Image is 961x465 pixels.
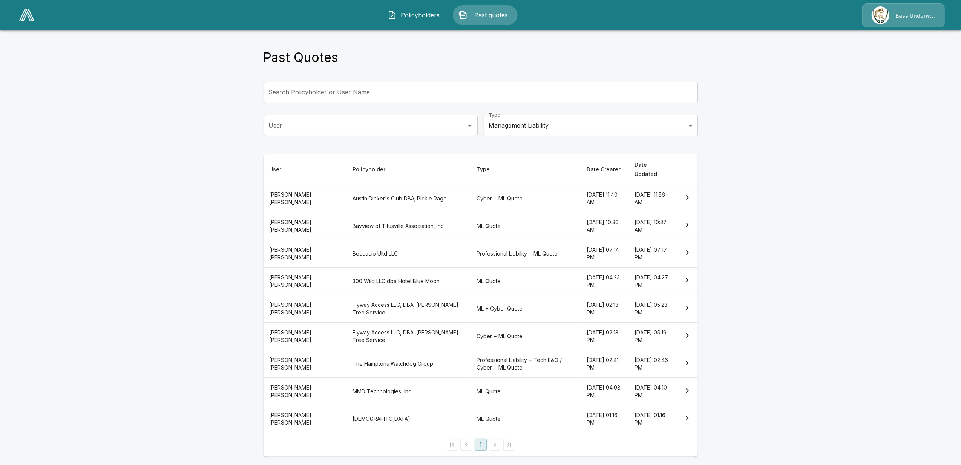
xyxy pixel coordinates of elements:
span: Policyholders [400,11,441,20]
th: Flyway Access LLC, DBA: [PERSON_NAME] Tree Service [346,323,471,350]
th: [DATE] 04:08 PM [581,378,628,405]
nav: pagination navigation [445,439,517,451]
th: Cyber + ML Quote [471,185,581,212]
th: Flyway Access LLC, DBA: [PERSON_NAME] Tree Service [346,295,471,323]
h4: Past Quotes [264,49,339,65]
th: [PERSON_NAME] [PERSON_NAME] [264,267,346,295]
th: [PERSON_NAME] [PERSON_NAME] [264,405,346,433]
th: [DATE] 01:16 PM [581,405,628,433]
th: [DATE] 11:56 AM [628,185,677,212]
th: ML Quote [471,212,581,240]
th: MMD Technologies, Inc [346,378,471,405]
th: [PERSON_NAME] [PERSON_NAME] [264,240,346,267]
th: Cyber + ML Quote [471,323,581,350]
th: [DATE] 02:46 PM [628,350,677,378]
th: [DATE] 02:13 PM [581,323,628,350]
th: Date Updated [628,154,677,185]
th: [DATE] 10:30 AM [581,212,628,240]
button: Policyholders IconPolicyholders [382,5,447,25]
th: ML Quote [471,405,581,433]
th: 300 Wild LLC dba Hotel Blue Moon [346,267,471,295]
th: The Hamptons Watchdog Group [346,350,471,378]
th: [DEMOGRAPHIC_DATA] [346,405,471,433]
th: Date Created [581,154,628,185]
th: [DATE] 10:37 AM [628,212,677,240]
a: Agency IconBass Underwriters [862,3,945,27]
th: [DATE] 07:17 PM [628,240,677,267]
table: simple table [264,154,698,433]
th: ML + Cyber Quote [471,295,581,323]
th: [PERSON_NAME] [PERSON_NAME] [264,295,346,323]
th: [DATE] 02:41 PM [581,350,628,378]
th: User [264,154,346,185]
button: Past quotes IconPast quotes [453,5,518,25]
th: [PERSON_NAME] [PERSON_NAME] [264,378,346,405]
button: Open [464,120,475,131]
img: Policyholders Icon [388,11,397,20]
th: Policyholder [346,154,471,185]
th: ML Quote [471,378,581,405]
th: ML Quote [471,267,581,295]
th: [DATE] 02:13 PM [581,295,628,323]
th: Type [471,154,581,185]
p: Bass Underwriters [895,12,935,20]
th: Austin Dinker's Club DBA; Pickle Rage [346,185,471,212]
th: [DATE] 11:40 AM [581,185,628,212]
th: [PERSON_NAME] [PERSON_NAME] [264,185,346,212]
button: page 1 [475,439,487,451]
span: Past quotes [471,11,512,20]
img: Past quotes Icon [458,11,467,20]
th: Professional Liability + ML Quote [471,240,581,267]
th: [DATE] 04:27 PM [628,267,677,295]
img: AA Logo [19,9,34,21]
th: [DATE] 04:23 PM [581,267,628,295]
th: [DATE] 05:19 PM [628,323,677,350]
th: [PERSON_NAME] [PERSON_NAME] [264,350,346,378]
label: Type [489,112,500,118]
div: Management Liability [484,115,698,136]
th: Beccacio Ultd LLC [346,240,471,267]
th: [DATE] 01:16 PM [628,405,677,433]
th: [PERSON_NAME] [PERSON_NAME] [264,323,346,350]
th: [DATE] 07:14 PM [581,240,628,267]
img: Agency Icon [872,6,889,24]
th: [DATE] 05:23 PM [628,295,677,323]
th: [PERSON_NAME] [PERSON_NAME] [264,212,346,240]
th: Bayview of Titusville Association, Inc [346,212,471,240]
th: [DATE] 04:10 PM [628,378,677,405]
th: Professional Liability + Tech E&O / Cyber + ML Quote [471,350,581,378]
